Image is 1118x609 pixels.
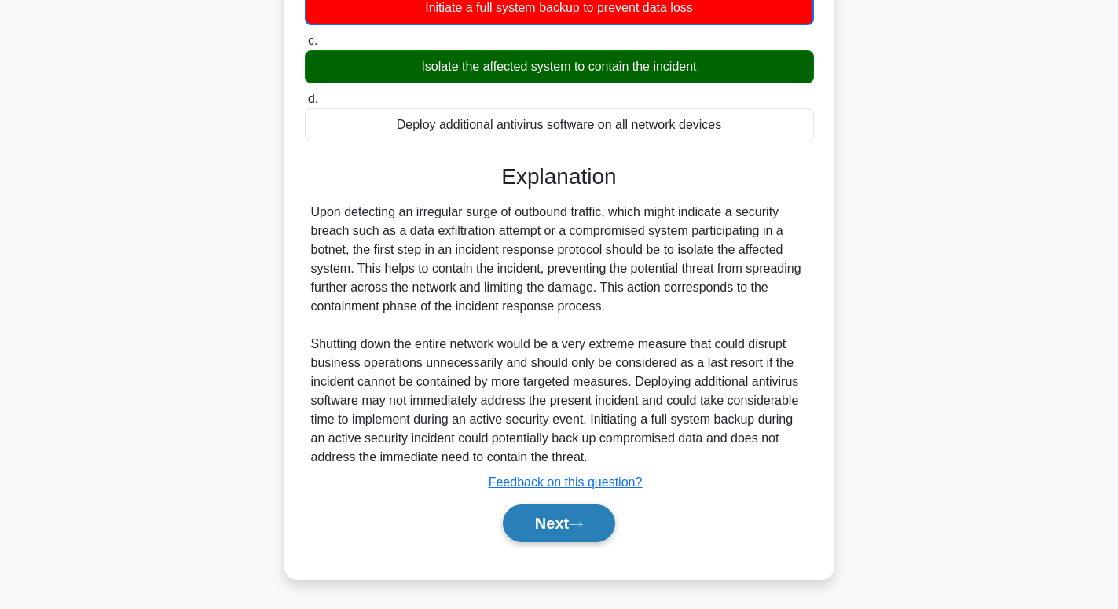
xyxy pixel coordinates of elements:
button: Next [503,504,615,542]
div: Upon detecting an irregular surge of outbound traffic, which might indicate a security breach suc... [311,203,808,467]
span: c. [308,34,317,47]
span: d. [308,92,318,105]
h3: Explanation [314,163,805,190]
div: Deploy additional antivirus software on all network devices [305,108,814,141]
div: Isolate the affected system to contain the incident [305,50,814,83]
a: Feedback on this question? [489,475,643,489]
